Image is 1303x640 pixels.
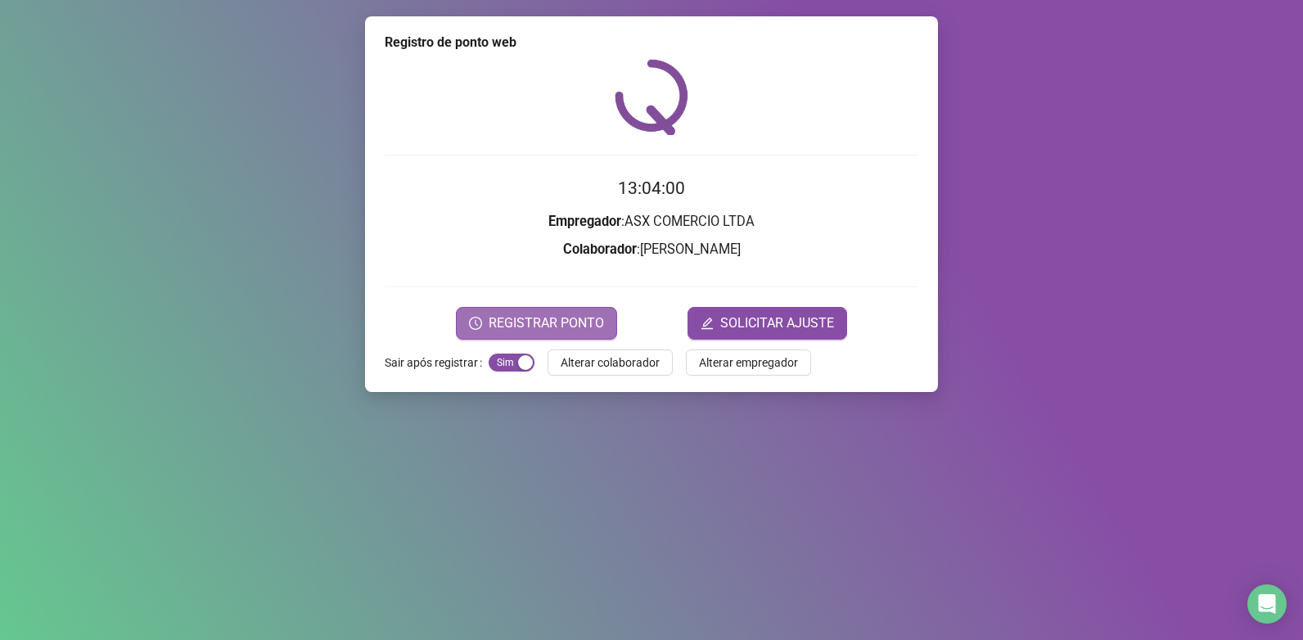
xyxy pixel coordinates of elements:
button: editSOLICITAR AJUSTE [688,307,847,340]
strong: Colaborador [563,241,637,257]
time: 13:04:00 [618,178,685,198]
h3: : ASX COMERCIO LTDA [385,211,918,232]
span: edit [701,317,714,330]
strong: Empregador [548,214,621,229]
span: REGISTRAR PONTO [489,313,604,333]
h3: : [PERSON_NAME] [385,239,918,260]
div: Registro de ponto web [385,33,918,52]
span: Alterar colaborador [561,354,660,372]
button: Alterar empregador [686,349,811,376]
span: SOLICITAR AJUSTE [720,313,834,333]
button: Alterar colaborador [548,349,673,376]
span: clock-circle [469,317,482,330]
img: QRPoint [615,59,688,135]
div: Open Intercom Messenger [1247,584,1287,624]
span: Alterar empregador [699,354,798,372]
button: REGISTRAR PONTO [456,307,617,340]
label: Sair após registrar [385,349,489,376]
